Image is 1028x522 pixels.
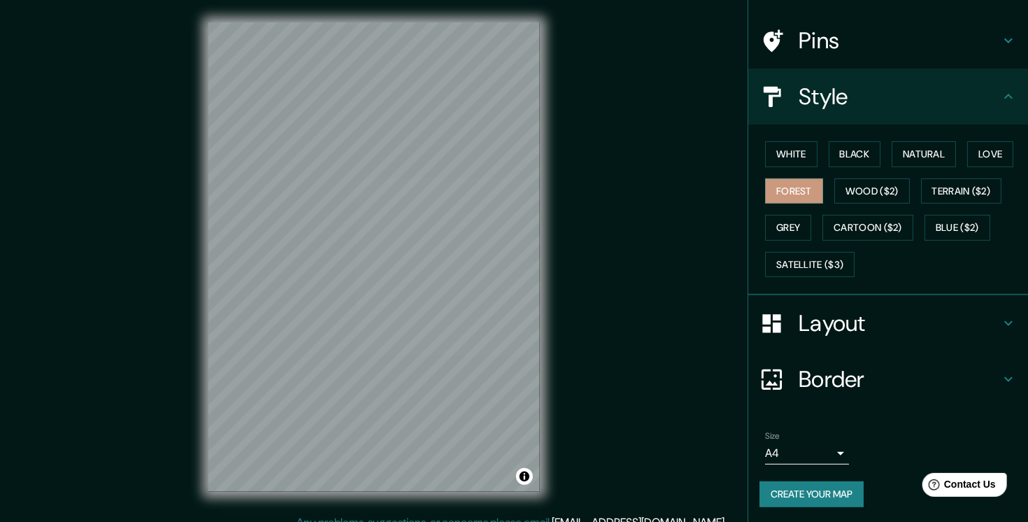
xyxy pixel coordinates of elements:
canvas: Map [208,22,540,492]
label: Size [765,430,780,442]
button: Terrain ($2) [921,178,1002,204]
button: Grey [765,215,811,241]
button: Natural [892,141,956,167]
h4: Layout [799,309,1000,337]
button: Forest [765,178,823,204]
button: Toggle attribution [516,468,533,485]
div: Layout [748,295,1028,351]
div: Style [748,69,1028,125]
h4: Border [799,365,1000,393]
button: Cartoon ($2) [822,215,913,241]
iframe: Help widget launcher [904,467,1013,507]
h4: Style [799,83,1000,111]
button: Blue ($2) [925,215,990,241]
button: Black [829,141,881,167]
div: Border [748,351,1028,407]
button: Love [967,141,1013,167]
button: Wood ($2) [834,178,910,204]
button: Create your map [759,481,864,507]
h4: Pins [799,27,1000,55]
button: Satellite ($3) [765,252,855,278]
button: White [765,141,818,167]
div: Pins [748,13,1028,69]
div: A4 [765,442,849,465]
